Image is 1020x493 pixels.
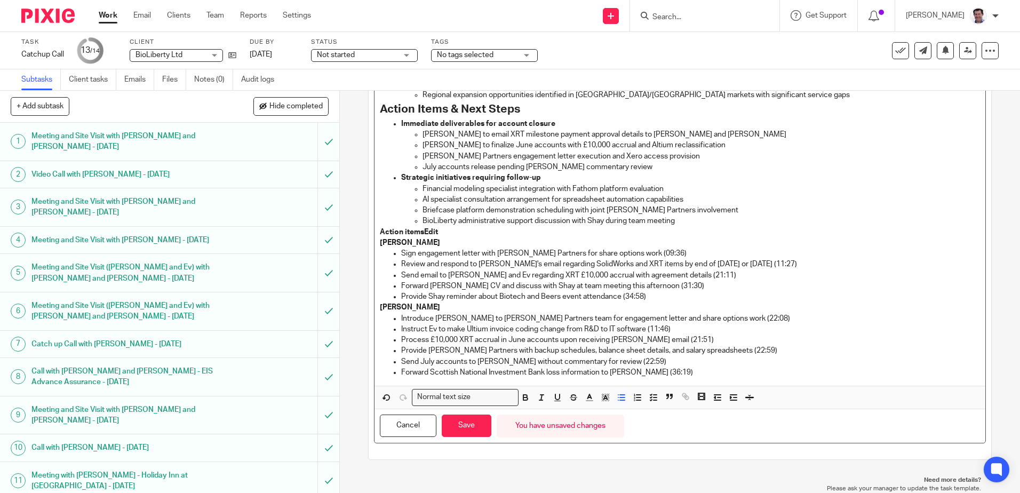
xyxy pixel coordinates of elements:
p: Regional expansion opportunities identified in [GEOGRAPHIC_DATA]/[GEOGRAPHIC_DATA] markets with s... [423,90,979,100]
div: 11 [11,473,26,488]
a: Files [162,69,186,90]
p: Provide Shay reminder about Biotech and Beers event attendance (34:58) [401,291,979,302]
p: Briefcase platform demonstration scheduling with joint [PERSON_NAME] Partners involvement [423,205,979,216]
strong: Immediate deliverables for account closure [401,120,555,128]
div: 2 [11,167,26,182]
span: Get Support [806,12,847,19]
h1: Meeting and Site Visit with [PERSON_NAME] and [PERSON_NAME] - [DATE] [31,402,215,429]
button: Cancel [380,415,436,438]
p: Financial modeling specialist integration with Fathom platform evaluation [423,184,979,194]
h1: Meeting and Site Visit ([PERSON_NAME] and Ev) with [PERSON_NAME] and [PERSON_NAME] - [DATE] [31,298,215,325]
h1: Meeting and Site Visit with [PERSON_NAME] and [PERSON_NAME] - [DATE] [31,194,215,221]
p: Sign engagement letter with [PERSON_NAME] Partners for share options work (09:36) [401,248,979,259]
label: Task [21,38,64,46]
a: Notes (0) [194,69,233,90]
div: 6 [11,304,26,319]
input: Search for option [474,392,512,403]
div: Catchup Call [21,49,64,60]
span: Normal text size [415,392,473,403]
div: 3 [11,200,26,214]
p: July accounts release pending [PERSON_NAME] commentary review [423,162,979,172]
div: 9 [11,408,26,423]
div: 10 [11,441,26,456]
div: 13 [81,44,100,57]
label: Status [311,38,418,46]
p: Forward [PERSON_NAME] CV and discuss with Shay at team meeting this afternoon (31:30) [401,281,979,291]
a: Email [133,10,151,21]
h1: Meeting and Site Visit ([PERSON_NAME] and Ev) with [PERSON_NAME] and [PERSON_NAME] - [DATE] [31,259,215,287]
span: No tags selected [437,51,493,59]
a: Client tasks [69,69,116,90]
h1: Meeting and Site Visit with [PERSON_NAME] and [PERSON_NAME] - [DATE] [31,128,215,155]
div: 5 [11,266,26,281]
a: Emails [124,69,154,90]
div: 8 [11,369,26,384]
p: AI specialist consultation arrangement for spreadsheet automation capabilities [423,194,979,205]
button: Hide completed [253,97,329,115]
p: Need more details? [379,476,981,484]
p: [PERSON_NAME] to email XRT milestone payment approval details to [PERSON_NAME] and [PERSON_NAME] [423,129,979,140]
a: Subtasks [21,69,61,90]
button: + Add subtask [11,97,69,115]
div: 1 [11,134,26,149]
p: [PERSON_NAME] to finalize June accounts with £10,000 accrual and Altium reclassification [423,140,979,150]
a: Reports [240,10,267,21]
img: Pixie [21,9,75,23]
p: Please ask your manager to update the task template. [379,484,981,493]
label: Tags [431,38,538,46]
p: Instruct Ev to make Ultium invoice coding change from R&D to IT software (11:46) [401,324,979,335]
p: Forward Scottish National Investment Bank loss information to [PERSON_NAME] (36:19) [401,367,979,378]
strong: Action itemsEdit [380,228,438,236]
p: Process £10,000 XRT accrual in June accounts upon receiving [PERSON_NAME] email (21:51) [401,335,979,345]
a: Team [206,10,224,21]
strong: [PERSON_NAME] [380,304,440,311]
small: /14 [90,48,100,54]
label: Client [130,38,236,46]
p: [PERSON_NAME] Partners engagement letter execution and Xero access provision [423,151,979,162]
span: [DATE] [250,51,272,58]
h1: Call with [PERSON_NAME] and [PERSON_NAME] - EIS Advance Assurance - [DATE] [31,363,215,391]
a: Settings [283,10,311,21]
p: Send July accounts to [PERSON_NAME] without commentary for review (22:59) [401,356,979,367]
a: Clients [167,10,190,21]
p: Send email to [PERSON_NAME] and Ev regarding XRT £10,000 accrual with agreement details (21:11) [401,270,979,281]
p: Introduce [PERSON_NAME] to [PERSON_NAME] Partners team for engagement letter and share options wo... [401,313,979,324]
a: Audit logs [241,69,282,90]
input: Search [651,13,747,22]
div: 7 [11,337,26,352]
h1: Call with [PERSON_NAME] - [DATE] [31,440,215,456]
button: Save [442,415,491,438]
span: Not started [317,51,355,59]
strong: Strategic initiatives requiring follow-up [401,174,541,181]
div: Search for option [412,389,519,405]
span: BioLiberty Ltd [136,51,182,59]
h1: Catch up Call with [PERSON_NAME] - [DATE] [31,336,215,352]
strong: Action Items & Next Steps [380,104,520,115]
label: Due by [250,38,298,46]
div: 4 [11,233,26,248]
p: [PERSON_NAME] [906,10,965,21]
strong: [PERSON_NAME] [380,239,440,246]
p: Provide [PERSON_NAME] Partners with backup schedules, balance sheet details, and salary spreadshe... [401,345,979,356]
img: Facebook%20Profile%20picture%20(2).jpg [970,7,987,25]
div: You have unsaved changes [497,415,624,438]
p: BioLiberty administrative support discussion with Shay during team meeting [423,216,979,226]
h1: Meeting and Site Visit with [PERSON_NAME] - [DATE] [31,232,215,248]
p: Review and respond to [PERSON_NAME]'s email regarding SolidWorks and XRT items by end of [DATE] o... [401,259,979,269]
h1: Video Call with [PERSON_NAME] - [DATE] [31,166,215,182]
a: Work [99,10,117,21]
span: Hide completed [269,102,323,111]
